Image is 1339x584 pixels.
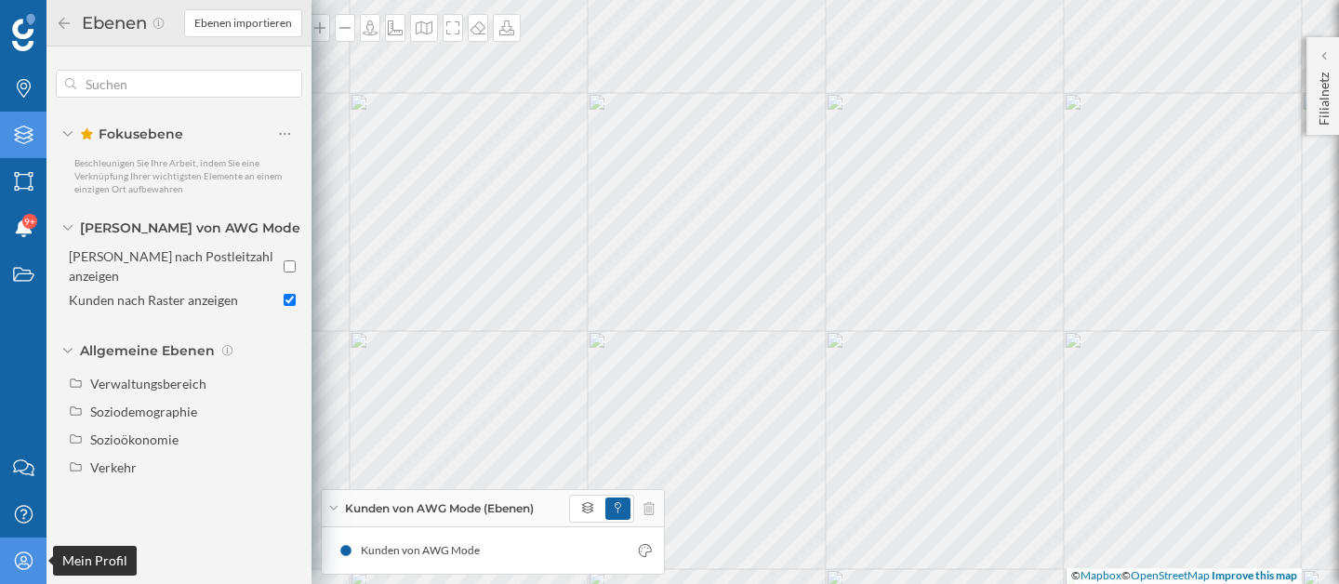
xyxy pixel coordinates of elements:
[284,294,296,306] input: Kunden nach Raster anzeigen
[345,500,534,517] span: Kunden von AWG Mode (Ebenen)
[74,157,282,194] span: Beschleunigen Sie Ihre Arbeit, indem Sie eine Verknüpfung Ihrer wichtigsten Elemente an einem ein...
[1067,568,1302,584] div: © ©
[80,125,183,143] span: Fokusebene
[90,404,197,419] div: Soziodemographie
[1315,65,1333,126] p: Filialnetz
[69,248,273,284] div: [PERSON_NAME] nach Postleitzahl anzeigen
[73,8,152,38] h2: Ebenen
[39,13,106,30] span: Support
[90,459,137,475] div: Verkehr
[194,15,292,32] span: Ebenen importieren
[361,541,480,560] span: Kunden von AWG Mode
[24,212,35,231] span: 9+
[284,260,296,272] input: [PERSON_NAME] nach Postleitzahl anzeigen
[69,292,238,308] div: Kunden nach Raster anzeigen
[80,219,300,237] span: [PERSON_NAME] von AWG Mode
[90,431,179,447] div: Sozioökonomie
[1131,568,1210,582] a: OpenStreetMap
[12,14,35,51] img: Geoblink Logo
[53,546,137,576] div: Mein Profil
[1212,568,1297,582] a: Improve this map
[80,341,215,360] span: Allgemeine Ebenen
[1080,568,1121,582] a: Mapbox
[90,376,206,392] div: Verwaltungsbereich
